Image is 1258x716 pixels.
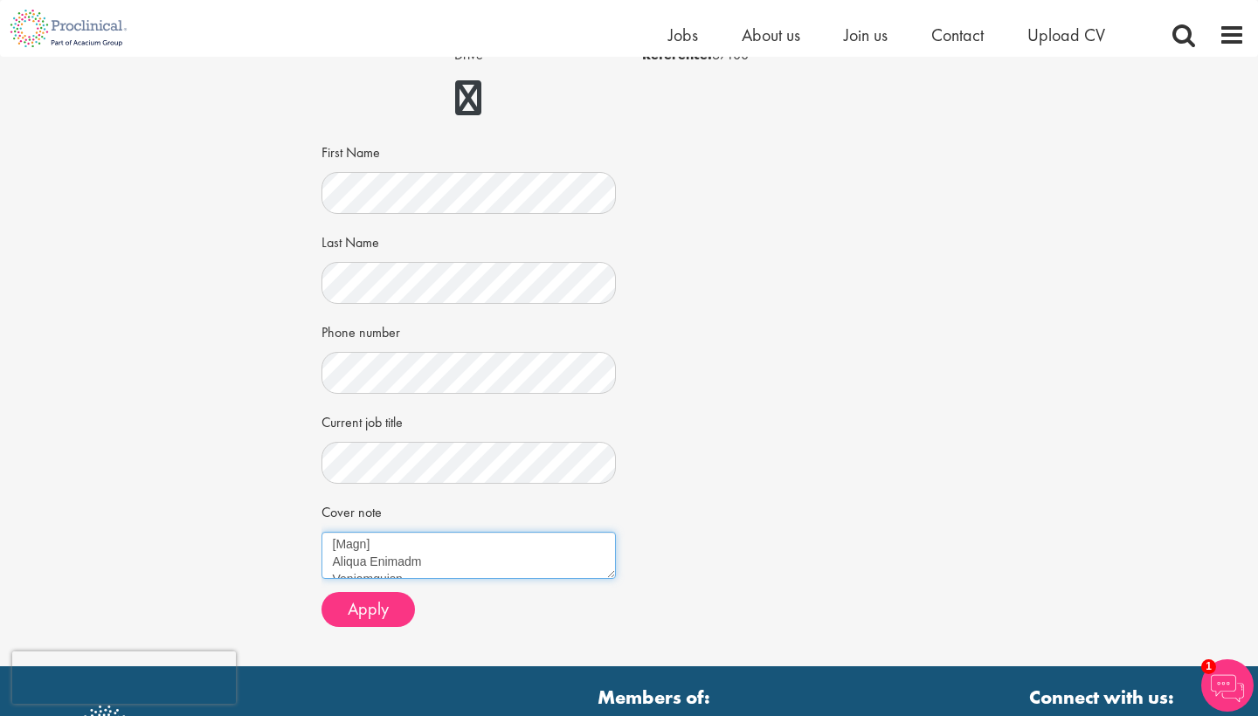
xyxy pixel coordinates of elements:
label: Current job title [321,407,403,433]
span: Apply [348,597,389,620]
a: Join us [844,24,888,46]
label: Phone number [321,317,400,343]
strong: Reference: [642,45,712,64]
strong: Connect with us: [1029,684,1178,711]
a: About us [742,24,800,46]
iframe: reCAPTCHA [12,651,236,704]
label: Cover note [321,497,382,523]
span: 1 [1201,659,1216,674]
img: Chatbot [1201,659,1254,712]
a: Jobs [668,24,698,46]
strong: Members of: [359,684,949,711]
a: Upload CV [1027,24,1105,46]
label: Last Name [321,227,379,253]
button: Apply [321,592,415,627]
label: First Name [321,137,380,163]
a: Contact [931,24,984,46]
